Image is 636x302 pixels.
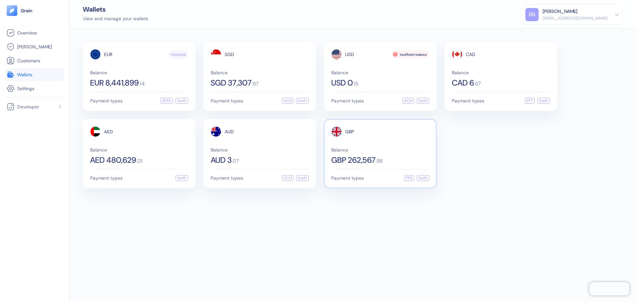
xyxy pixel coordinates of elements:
[543,8,577,15] div: [PERSON_NAME]
[90,176,123,180] span: Payment types
[7,57,63,65] a: Customers
[139,81,145,87] span: . 14
[176,175,188,181] div: Swift
[331,156,376,164] span: GBP 262,567
[211,176,243,180] span: Payment types
[176,98,188,104] div: Swift
[345,52,354,57] span: USD
[331,176,364,180] span: Payment types
[452,79,474,87] span: CAD 6
[417,98,429,104] div: Swift
[90,148,188,152] span: Balance
[353,81,358,87] span: . 15
[171,52,185,57] span: Functional
[7,85,63,92] a: Settings
[136,158,142,164] span: . 01
[17,85,34,92] span: Settings
[331,98,364,103] span: Payment types
[90,98,123,103] span: Payment types
[331,70,429,75] span: Balance
[17,103,39,110] span: Developer
[466,52,475,57] span: CAD
[83,6,148,13] div: Wallets
[296,98,309,104] div: Swift
[17,57,40,64] span: Customers
[90,79,139,87] span: EUR 8,441,899
[17,30,37,36] span: Overview
[7,29,63,37] a: Overview
[211,79,252,87] span: SGD 37,307
[7,71,63,79] a: Wallets
[537,98,550,104] div: Swift
[282,175,293,181] div: ACH
[331,79,353,87] span: USD 0
[474,81,481,87] span: . 67
[160,98,173,104] div: SEPA
[211,98,243,103] span: Payment types
[525,98,535,104] div: EFT
[402,98,414,104] div: ACH
[452,70,550,75] span: Balance
[345,129,354,134] span: GBP
[7,43,63,51] a: [PERSON_NAME]
[7,5,17,16] img: logo-tablet-V2.svg
[452,98,484,103] span: Payment types
[252,81,258,87] span: . 67
[282,98,293,104] div: ACH
[232,158,239,164] span: . 07
[21,8,33,13] img: logo
[211,156,232,164] span: AUD 3
[90,156,136,164] span: AED 480,629
[104,52,112,57] span: EUR
[83,15,148,22] div: View and manage your wallets
[296,175,309,181] div: Swift
[211,148,309,152] span: Balance
[17,43,52,50] span: [PERSON_NAME]
[211,70,309,75] span: Balance
[376,158,383,164] span: . 98
[589,282,629,295] iframe: Chatra live chat
[417,175,429,181] div: Swift
[17,71,32,78] span: Wallets
[225,52,234,57] span: SGD
[331,148,429,152] span: Balance
[543,15,608,21] div: [EMAIL_ADDRESS][DOMAIN_NAME]
[225,129,234,134] span: AUD
[391,50,429,58] div: Insufficient balance
[104,129,113,134] span: AED
[404,175,414,181] div: FPS
[525,8,539,21] div: SN
[90,70,188,75] span: Balance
